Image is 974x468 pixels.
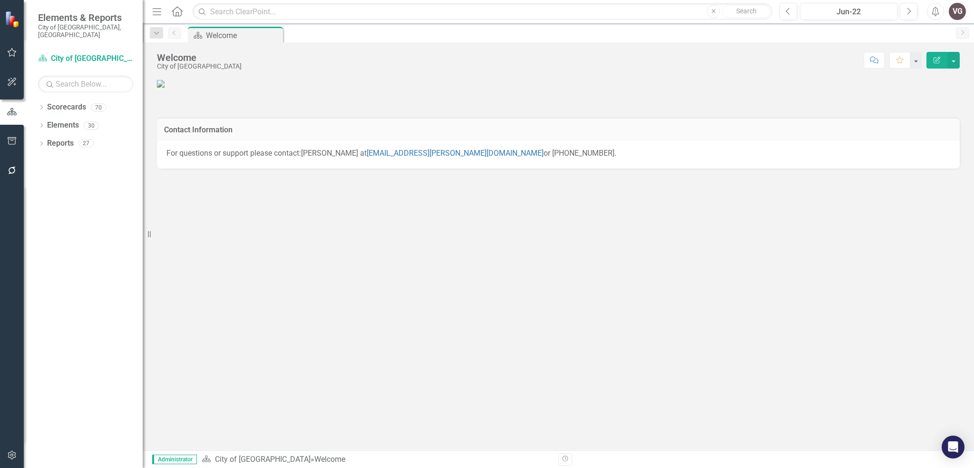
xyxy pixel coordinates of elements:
[5,11,21,28] img: ClearPoint Strategy
[47,102,86,113] a: Scorecards
[803,6,894,18] div: Jun-22
[157,80,165,88] img: Strategic%20Priorities_FINAL%20June%2016%20-%20Page%201.jpg
[152,455,197,464] span: Administrator
[47,120,79,131] a: Elements
[78,139,94,148] div: 27
[215,455,311,464] a: City of [GEOGRAPHIC_DATA]
[301,149,616,158] span: [PERSON_NAME] at or [PHONE_NUMBER].
[193,3,772,20] input: Search ClearPoint...
[949,3,966,20] button: VG
[164,126,953,134] h3: Contact Information
[47,138,74,149] a: Reports
[736,7,757,15] span: Search
[38,23,133,39] small: City of [GEOGRAPHIC_DATA], [GEOGRAPHIC_DATA]
[166,148,950,159] p: For questions or support please contact:
[202,454,551,465] div: »
[367,149,544,158] a: [EMAIL_ADDRESS][PERSON_NAME][DOMAIN_NAME]
[157,52,242,63] div: Welcome
[206,30,281,41] div: Welcome
[722,5,770,18] button: Search
[157,63,242,70] div: City of [GEOGRAPHIC_DATA]
[84,121,99,129] div: 30
[91,103,106,111] div: 70
[38,53,133,64] a: City of [GEOGRAPHIC_DATA]
[942,436,964,458] div: Open Intercom Messenger
[314,455,345,464] div: Welcome
[38,12,133,23] span: Elements & Reports
[38,76,133,92] input: Search Below...
[800,3,897,20] button: Jun-22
